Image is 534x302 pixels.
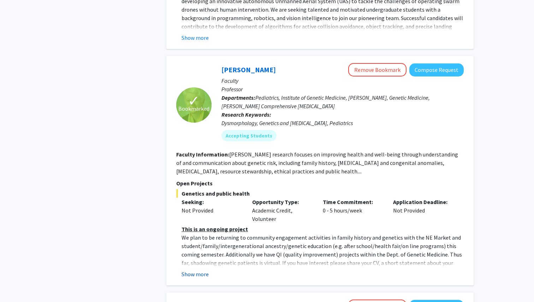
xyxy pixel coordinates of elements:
fg-read-more: [PERSON_NAME] research focuses on improving health and well-being through understanding of and co... [176,151,458,175]
iframe: Chat [5,270,30,297]
b: Research Keywords: [221,111,271,118]
div: Academic Credit, Volunteer [247,198,318,223]
div: Not Provided [388,198,458,223]
b: Departments: [221,94,255,101]
p: We plan to be returning to community engagement activities in family history and genetics with th... [182,233,464,284]
mat-chip: Accepting Students [221,130,277,141]
p: Time Commitment: [323,198,383,206]
button: Show more [182,270,209,278]
p: Opportunity Type: [252,198,312,206]
p: Seeking: [182,198,242,206]
p: Faculty [221,76,464,85]
a: [PERSON_NAME] [221,65,276,74]
u: This is an ongoing project [182,226,248,233]
div: 0 - 5 hours/week [318,198,388,223]
b: Faculty Information: [176,151,229,158]
button: Show more [182,33,209,42]
div: Dysmorphology, Genetics and [MEDICAL_DATA], Pediatrics [221,119,464,127]
span: ✓ [188,97,200,104]
p: Professor [221,85,464,93]
div: Not Provided [182,206,242,215]
span: Bookmarked [178,104,209,113]
p: Open Projects [176,179,464,187]
button: Compose Request to Joann Bodurtha [409,63,464,76]
span: Pediatrics, Institute of Genetic Medicine, [PERSON_NAME], Genetic Medicine, [PERSON_NAME] Compreh... [221,94,430,110]
p: Application Deadline: [393,198,453,206]
span: Genetics and public health [176,189,464,198]
button: Remove Bookmark [348,63,407,76]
